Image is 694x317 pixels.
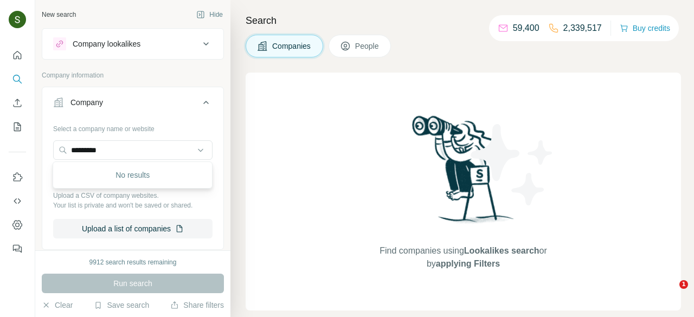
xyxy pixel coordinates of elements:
button: Feedback [9,239,26,258]
button: Save search [94,300,149,310]
div: Select a company name or website [53,120,213,134]
button: Dashboard [9,215,26,235]
button: Clear [42,300,73,310]
div: No results [55,164,210,186]
span: Find companies using or by [376,244,550,270]
button: Share filters [170,300,224,310]
h4: Search [246,13,681,28]
button: Company [42,89,223,120]
div: Company [70,97,103,108]
p: Your list is private and won't be saved or shared. [53,200,213,210]
button: My lists [9,117,26,137]
p: Company information [42,70,224,80]
p: 2,339,517 [563,22,602,35]
span: Lookalikes search [464,246,539,255]
button: Search [9,69,26,89]
span: applying Filters [436,259,500,268]
button: Enrich CSV [9,93,26,113]
img: Surfe Illustration - Woman searching with binoculars [407,113,520,234]
img: Avatar [9,11,26,28]
button: Use Surfe API [9,191,26,211]
span: Companies [272,41,312,51]
p: Upload a CSV of company websites. [53,191,213,200]
div: New search [42,10,76,20]
button: Hide [189,7,230,23]
p: 59,400 [513,22,539,35]
span: People [355,41,380,51]
button: Quick start [9,46,26,65]
button: Use Surfe on LinkedIn [9,167,26,187]
div: 9912 search results remaining [89,257,177,267]
button: Buy credits [620,21,670,36]
button: Company lookalikes [42,31,223,57]
iframe: Intercom live chat [657,280,683,306]
span: 1 [679,280,688,289]
img: Surfe Illustration - Stars [464,116,561,214]
button: Upload a list of companies [53,219,213,238]
div: Company lookalikes [73,38,140,49]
